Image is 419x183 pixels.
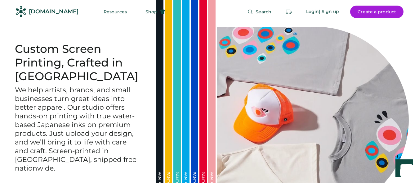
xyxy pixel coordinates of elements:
span: Search [256,10,271,14]
button: Search [240,6,279,18]
img: Rendered Logo - Screens [16,6,26,17]
button: Resources [96,6,134,18]
span: Shop [145,10,157,14]
div: [DOMAIN_NAME] [29,8,78,16]
button: Shop [138,6,173,18]
div: Login [306,9,319,15]
iframe: Front Chat [390,155,416,182]
div: | Sign up [319,9,339,15]
button: Create a product [350,6,403,18]
h1: Custom Screen Printing, Crafted in [GEOGRAPHIC_DATA] [15,42,141,83]
button: Retrieve an order [283,6,295,18]
h3: We help artists, brands, and small businesses turn great ideas into better apparel. Our studio of... [15,86,141,172]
